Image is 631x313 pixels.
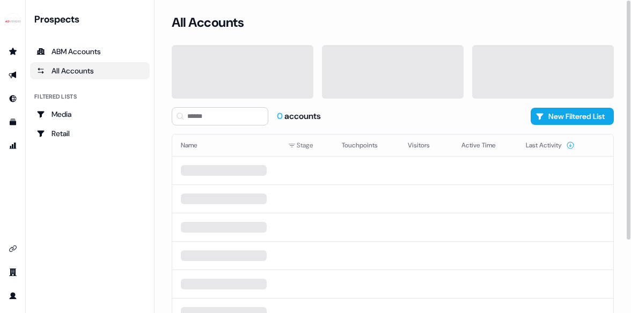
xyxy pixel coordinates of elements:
[526,136,575,155] button: Last Activity
[36,46,143,57] div: ABM Accounts
[34,13,150,26] div: Prospects
[172,14,244,31] h3: All Accounts
[277,110,284,122] span: 0
[4,43,21,60] a: Go to prospects
[288,140,325,151] div: Stage
[277,110,321,122] div: accounts
[408,136,443,155] button: Visitors
[30,106,150,123] a: Go to Media
[30,125,150,142] a: Go to Retail
[4,264,21,281] a: Go to team
[4,66,21,84] a: Go to outbound experience
[30,62,150,79] a: All accounts
[4,287,21,304] a: Go to profile
[36,65,143,76] div: All Accounts
[172,135,280,156] th: Name
[4,90,21,107] a: Go to Inbound
[34,92,77,101] div: Filtered lists
[30,43,150,60] a: ABM Accounts
[4,137,21,154] a: Go to attribution
[36,128,143,139] div: Retail
[36,109,143,120] div: Media
[461,136,509,155] button: Active Time
[4,240,21,257] a: Go to integrations
[531,108,614,125] button: New Filtered List
[4,114,21,131] a: Go to templates
[342,136,391,155] button: Touchpoints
